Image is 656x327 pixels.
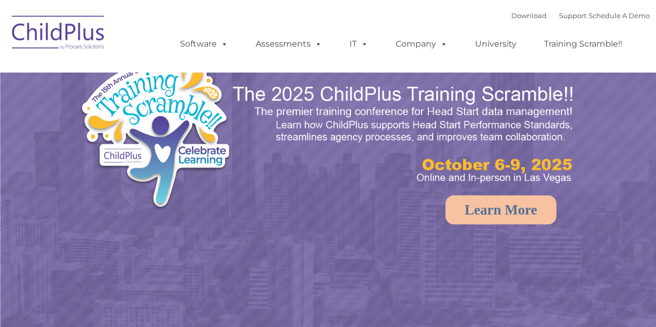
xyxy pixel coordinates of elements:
[534,34,633,54] a: Training Scramble!!
[445,195,556,224] a: Learn More
[385,34,458,54] a: Company
[339,34,379,54] a: IT
[589,11,650,20] a: Schedule A Demo
[465,34,527,54] a: University
[511,11,547,20] a: Download
[245,34,332,54] a: Assessments
[511,11,650,20] font: |
[559,11,587,20] a: Support
[170,34,239,54] a: Software
[7,8,110,60] img: ChildPlus by Procare Solutions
